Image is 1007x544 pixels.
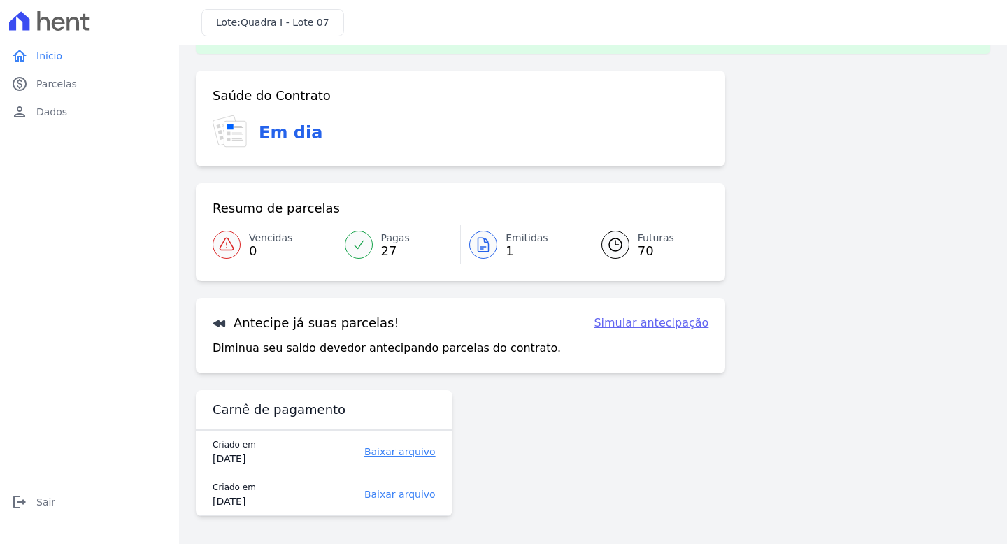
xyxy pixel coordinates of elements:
div: Criado em [213,438,287,452]
h3: Em dia [259,120,322,145]
span: Parcelas [36,77,77,91]
span: Futuras [638,231,674,245]
span: 1 [506,245,548,257]
a: logoutSair [6,488,173,516]
h3: Resumo de parcelas [213,200,340,217]
a: paidParcelas [6,70,173,98]
span: 27 [381,245,410,257]
a: homeInício [6,42,173,70]
a: Baixar arquivo [321,487,436,501]
a: Pagas 27 [336,225,461,264]
span: Vencidas [249,231,292,245]
span: Pagas [381,231,410,245]
a: Baixar arquivo [321,445,436,459]
a: Emitidas 1 [461,225,585,264]
i: paid [11,76,28,92]
a: Futuras 70 [585,225,709,264]
div: [DATE] [213,494,287,508]
a: personDados [6,98,173,126]
span: Início [36,49,62,63]
h3: Saúde do Contrato [213,87,331,104]
a: Simular antecipação [594,315,708,331]
h3: Carnê de pagamento [213,401,345,418]
a: Vencidas 0 [213,225,336,264]
i: person [11,103,28,120]
span: Quadra I - Lote 07 [241,17,329,28]
i: home [11,48,28,64]
h3: Lote: [216,15,329,30]
i: logout [11,494,28,510]
span: 0 [249,245,292,257]
p: Diminua seu saldo devedor antecipando parcelas do contrato. [213,340,561,357]
span: Dados [36,105,67,119]
span: Sair [36,495,55,509]
span: 70 [638,245,674,257]
h3: Antecipe já suas parcelas! [213,315,399,331]
span: Emitidas [506,231,548,245]
div: [DATE] [213,452,287,466]
div: Criado em [213,480,287,494]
